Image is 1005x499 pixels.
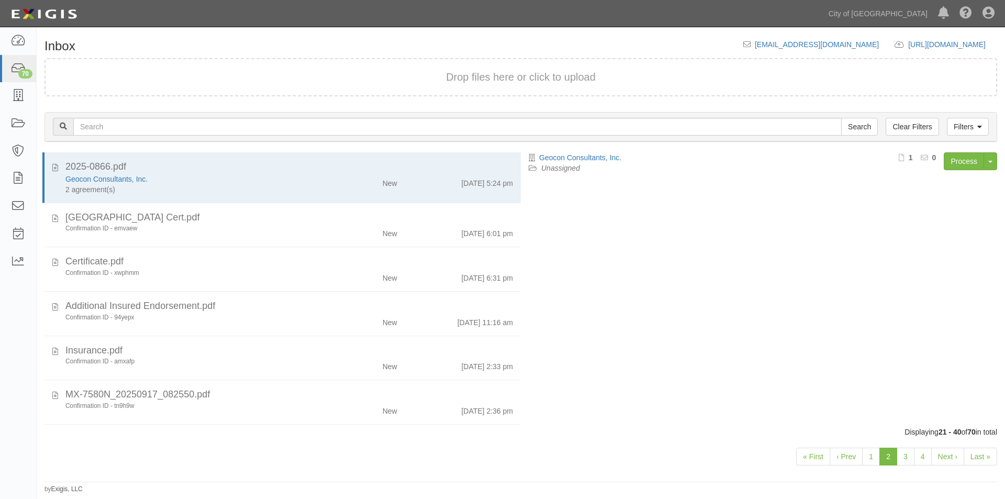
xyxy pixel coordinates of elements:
[383,357,397,372] div: New
[967,428,976,436] b: 70
[383,224,397,239] div: New
[65,300,513,313] div: Additional Insured Endorsement.pdf
[65,175,148,183] a: Geocon Consultants, Inc.
[932,153,936,162] b: 0
[947,118,989,136] a: Filters
[886,118,939,136] a: Clear Filters
[383,269,397,283] div: New
[51,485,83,493] a: Exigis, LLC
[879,448,897,465] a: 2
[461,174,513,188] div: [DATE] 5:24 pm
[65,313,320,322] div: Confirmation ID - 94yepx
[383,402,397,416] div: New
[461,269,513,283] div: [DATE] 6:31 pm
[841,118,878,136] input: Search
[65,224,320,233] div: Confirmation ID - emvaew
[65,269,320,278] div: Confirmation ID - xwphmm
[830,448,863,465] a: ‹ Prev
[37,427,1005,437] div: Displaying of in total
[44,39,75,53] h1: Inbox
[541,164,580,172] a: Unassigned
[73,118,842,136] input: Search
[823,3,933,24] a: City of [GEOGRAPHIC_DATA]
[944,152,984,170] a: Process
[539,153,621,162] a: Geocon Consultants, Inc.
[909,153,913,162] b: 1
[8,5,80,24] img: logo-5460c22ac91f19d4615b14bd174203de0afe785f0fc80cf4dbbc73dc1793850b.png
[939,428,962,436] b: 21 - 40
[65,174,320,184] div: Geocon Consultants, Inc.
[908,40,997,49] a: [URL][DOMAIN_NAME]
[65,160,513,174] div: 2025-0866.pdf
[65,388,513,402] div: MX-7580N_20250917_082550.pdf
[446,70,596,85] button: Drop files here or click to upload
[755,40,879,49] a: [EMAIL_ADDRESS][DOMAIN_NAME]
[461,402,513,416] div: [DATE] 2:36 pm
[383,174,397,188] div: New
[914,448,932,465] a: 4
[65,184,320,195] div: Shorebird Park Shade Canopy - Materials Testing & Special Inspection (2025-0864) Fong Ranch Park ...
[931,448,964,465] a: Next ›
[65,357,320,366] div: Confirmation ID - amxafp
[461,357,513,372] div: [DATE] 2:33 pm
[65,255,513,269] div: Certificate.pdf
[862,448,880,465] a: 1
[457,313,513,328] div: [DATE] 11:16 am
[65,211,513,225] div: Sacramento Airport Cert.pdf
[383,313,397,328] div: New
[964,448,997,465] a: Last »
[897,448,914,465] a: 3
[461,224,513,239] div: [DATE] 6:01 pm
[959,7,972,20] i: Help Center - Complianz
[65,344,513,358] div: Insurance.pdf
[18,69,32,79] div: 70
[65,402,320,411] div: Confirmation ID - tn9h9w
[44,485,83,494] small: by
[796,448,830,465] a: « First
